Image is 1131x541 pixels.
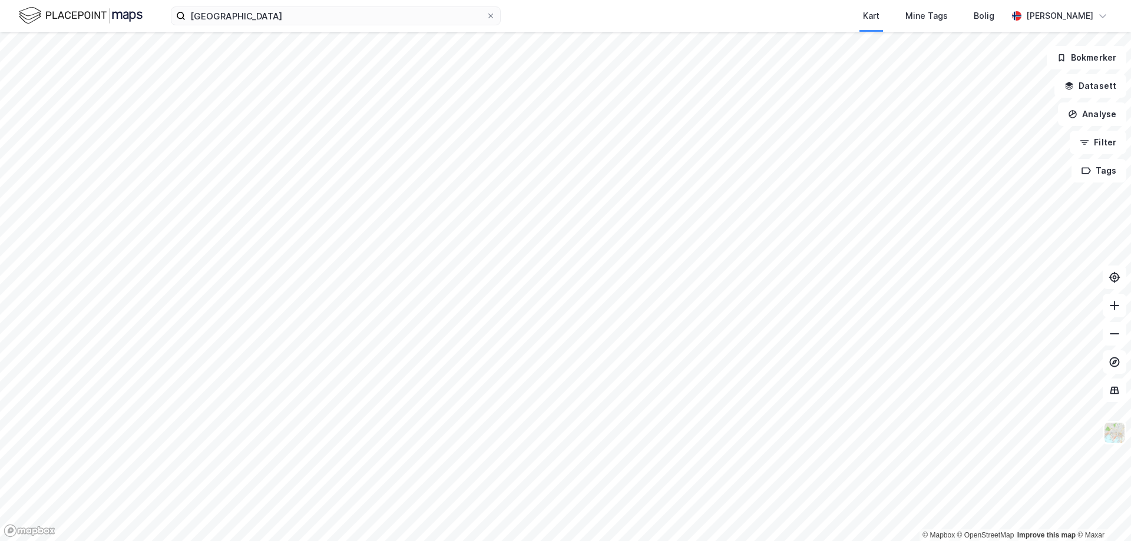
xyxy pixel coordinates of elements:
[922,531,955,539] a: Mapbox
[186,7,486,25] input: Søk på adresse, matrikkel, gårdeiere, leietakere eller personer
[974,9,994,23] div: Bolig
[1054,74,1126,98] button: Datasett
[4,524,55,537] a: Mapbox homepage
[1072,484,1131,541] iframe: Chat Widget
[905,9,948,23] div: Mine Tags
[1072,484,1131,541] div: Kontrollprogram for chat
[1017,531,1076,539] a: Improve this map
[1070,131,1126,154] button: Filter
[1072,159,1126,182] button: Tags
[863,9,879,23] div: Kart
[1026,9,1093,23] div: [PERSON_NAME]
[957,531,1014,539] a: OpenStreetMap
[1103,421,1126,444] img: Z
[1047,46,1126,69] button: Bokmerker
[1058,102,1126,126] button: Analyse
[19,5,143,26] img: logo.f888ab2527a4732fd821a326f86c7f29.svg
